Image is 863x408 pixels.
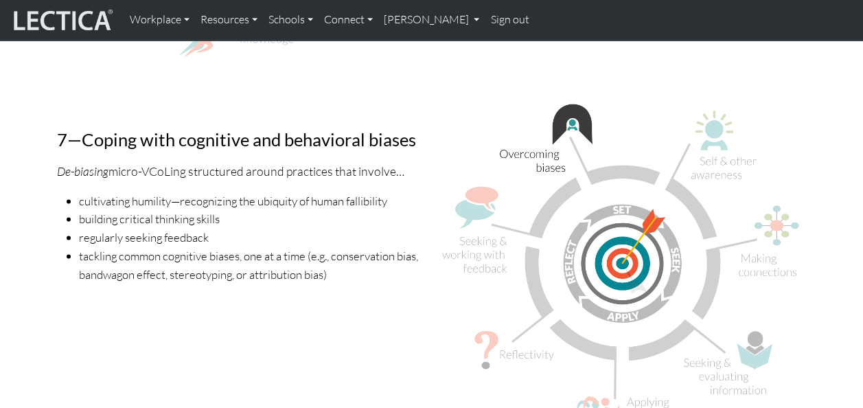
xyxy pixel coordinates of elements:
a: Connect [319,5,378,34]
li: cultivating humility—recognizing the ubiquity of human fallibility [79,192,424,210]
a: [PERSON_NAME] [378,5,485,34]
a: Sign out [485,5,534,34]
a: Workplace [124,5,195,34]
a: Schools [263,5,319,34]
li: tackling common cognitive biases, one at a time (e.g., conservation bias, bandwagon effect, stere... [79,247,424,284]
img: lecticalive [10,7,113,33]
li: regularly seeking feedback [79,228,424,247]
li: building critical thinking skills [79,209,424,228]
h3: 7—Coping with cognitive and behavioral biases [57,129,424,150]
p: micro-VCoLing structured around practices that involve… [57,161,424,180]
i: De-biasing [57,163,108,178]
a: Resources [195,5,263,34]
